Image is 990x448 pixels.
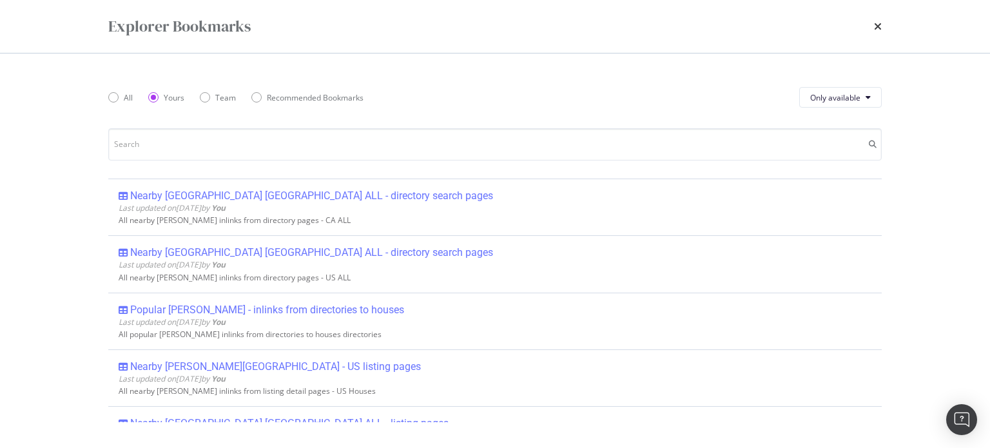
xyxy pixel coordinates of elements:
[119,330,871,339] div: All popular [PERSON_NAME] inlinks from directories to houses directories
[108,128,882,161] input: Search
[200,92,236,103] div: Team
[799,87,882,108] button: Only available
[119,373,226,384] span: Last updated on [DATE] by
[130,304,404,317] div: Popular [PERSON_NAME] - inlinks from directories to houses
[130,190,493,202] div: Nearby [GEOGRAPHIC_DATA] [GEOGRAPHIC_DATA] ALL - directory search pages
[251,92,364,103] div: Recommended Bookmarks
[810,92,860,103] span: Only available
[267,92,364,103] div: Recommended Bookmarks
[119,317,226,327] span: Last updated on [DATE] by
[874,15,882,37] div: times
[148,92,184,103] div: Yours
[130,246,493,259] div: Nearby [GEOGRAPHIC_DATA] [GEOGRAPHIC_DATA] ALL - directory search pages
[130,417,449,430] div: Nearby [GEOGRAPHIC_DATA] [GEOGRAPHIC_DATA] ALL - listing pages
[211,373,226,384] b: You
[211,259,226,270] b: You
[946,404,977,435] div: Open Intercom Messenger
[215,92,236,103] div: Team
[211,202,226,213] b: You
[119,259,226,270] span: Last updated on [DATE] by
[130,360,421,373] div: Nearby [PERSON_NAME][GEOGRAPHIC_DATA] - US listing pages
[119,202,226,213] span: Last updated on [DATE] by
[164,92,184,103] div: Yours
[108,92,133,103] div: All
[211,317,226,327] b: You
[124,92,133,103] div: All
[119,273,871,282] div: All nearby [PERSON_NAME] inlinks from directory pages - US ALL
[119,216,871,225] div: All nearby [PERSON_NAME] inlinks from directory pages - CA ALL
[119,387,871,396] div: All nearby [PERSON_NAME] inlinks from listing detail pages - US Houses
[108,15,251,37] div: Explorer Bookmarks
